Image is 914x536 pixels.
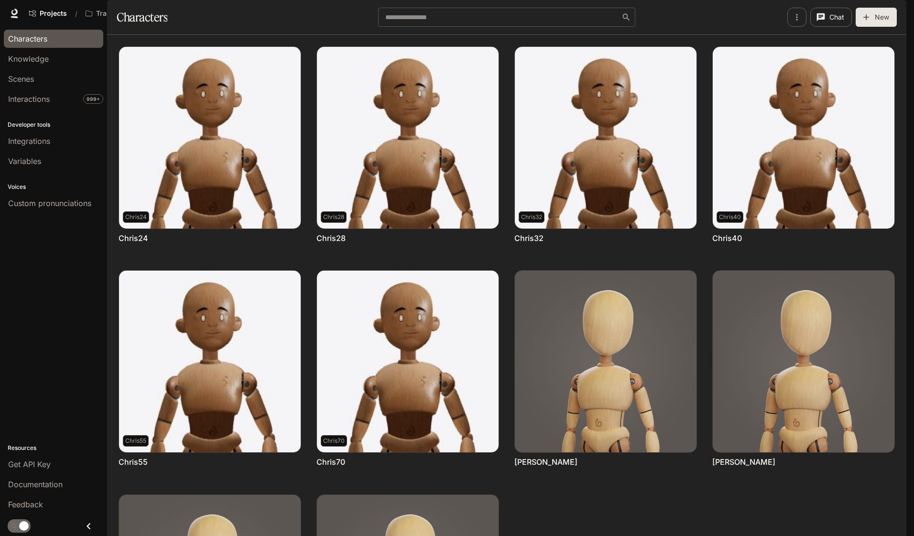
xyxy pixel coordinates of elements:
img: Eloise [515,271,696,452]
button: Open workspace menu [81,4,144,23]
button: Chat [810,8,852,27]
button: New [856,8,897,27]
img: Chris28 [317,47,499,229]
a: Chris40 [712,233,742,243]
a: Chris55 [119,457,148,467]
a: Chris70 [316,457,345,467]
a: [PERSON_NAME] [712,457,775,467]
a: [PERSON_NAME] [514,457,577,467]
img: Chris70 [317,271,499,452]
div: / [71,9,81,19]
img: Chris55 [119,271,301,452]
a: Chris24 [119,233,148,243]
img: Chris24 [119,47,301,229]
h1: Characters [117,8,167,27]
a: Chris32 [514,233,544,243]
a: Chris28 [316,233,346,243]
p: Transmixr [96,10,130,18]
a: Go to projects [25,4,71,23]
span: Projects [40,10,67,18]
img: Chris32 [515,47,696,229]
img: Chris40 [713,47,894,229]
img: Hudson [713,271,894,452]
